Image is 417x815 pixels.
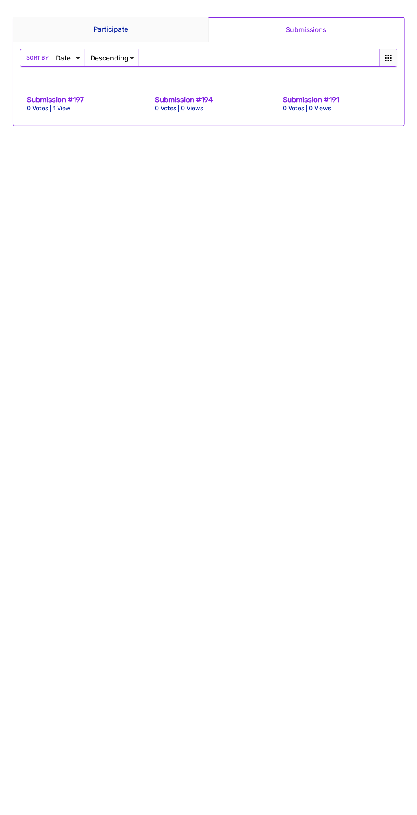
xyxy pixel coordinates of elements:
[283,95,390,106] h3: Submission #191
[148,74,269,119] a: Submission #194 0 Votes | 0 Views
[26,54,49,62] span: Sort by
[27,106,134,112] p: 0 Votes | 1 View
[155,95,262,106] h3: Submission #194
[208,17,404,42] a: Submissions
[20,74,141,119] a: Submission #197 0 Votes | 1 View
[27,95,134,106] h3: Submission #197
[13,17,209,42] a: Participate
[283,106,390,112] p: 0 Votes | 0 Views
[155,106,262,112] p: 0 Votes | 0 Views
[276,74,397,119] a: Submission #191 0 Votes | 0 Views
